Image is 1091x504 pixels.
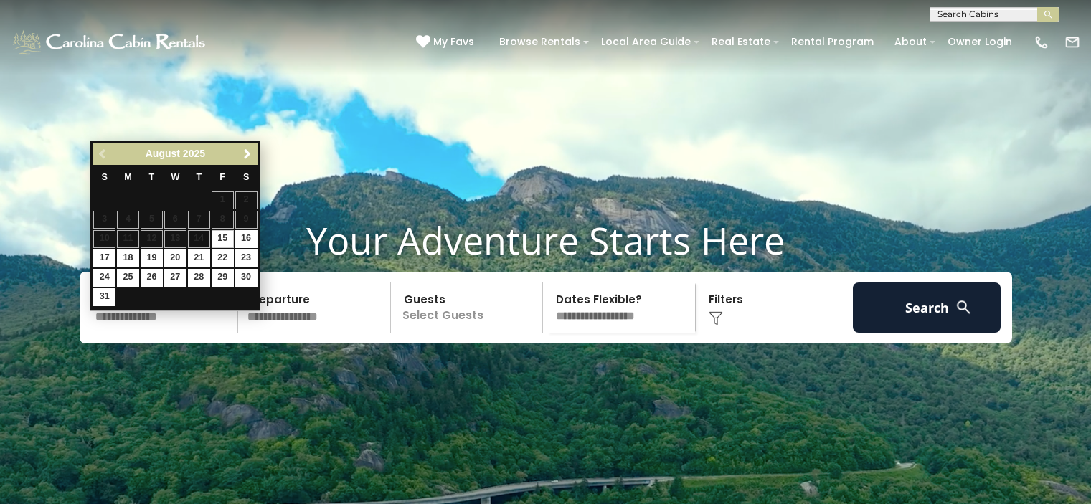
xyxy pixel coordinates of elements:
span: Wednesday [171,172,179,182]
a: 15 [212,230,234,248]
a: Local Area Guide [594,31,698,53]
a: About [887,31,934,53]
span: My Favs [433,34,474,49]
span: Tuesday [149,172,155,182]
span: August [146,148,180,159]
a: 19 [141,249,163,267]
a: 26 [141,269,163,287]
a: Owner Login [940,31,1019,53]
button: Search [853,282,1001,333]
a: Browse Rentals [492,31,587,53]
a: 23 [235,249,258,267]
a: 25 [117,269,139,287]
a: 22 [212,249,234,267]
a: 31 [93,288,115,306]
img: White-1-1-2.png [11,28,209,57]
span: Friday [219,172,225,182]
span: 2025 [183,148,205,159]
span: Monday [124,172,132,182]
img: filter--v1.png [709,311,723,325]
a: Rental Program [784,31,881,53]
a: 29 [212,269,234,287]
a: 16 [235,230,258,248]
img: mail-regular-white.png [1064,34,1080,50]
a: Next [238,145,256,163]
p: Select Guests [395,282,543,333]
a: 21 [188,249,210,267]
a: 24 [93,269,115,287]
span: Saturday [243,172,249,182]
a: Real Estate [704,31,778,53]
span: Thursday [196,172,202,182]
a: 18 [117,249,139,267]
a: 20 [164,249,186,267]
a: 30 [235,269,258,287]
img: phone-regular-white.png [1034,34,1049,50]
a: 27 [164,269,186,287]
h1: Your Adventure Starts Here [11,218,1080,262]
img: search-regular-white.png [955,298,973,316]
a: 28 [188,269,210,287]
a: My Favs [416,34,478,50]
a: 17 [93,249,115,267]
span: Sunday [101,172,107,182]
span: Next [242,148,253,160]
